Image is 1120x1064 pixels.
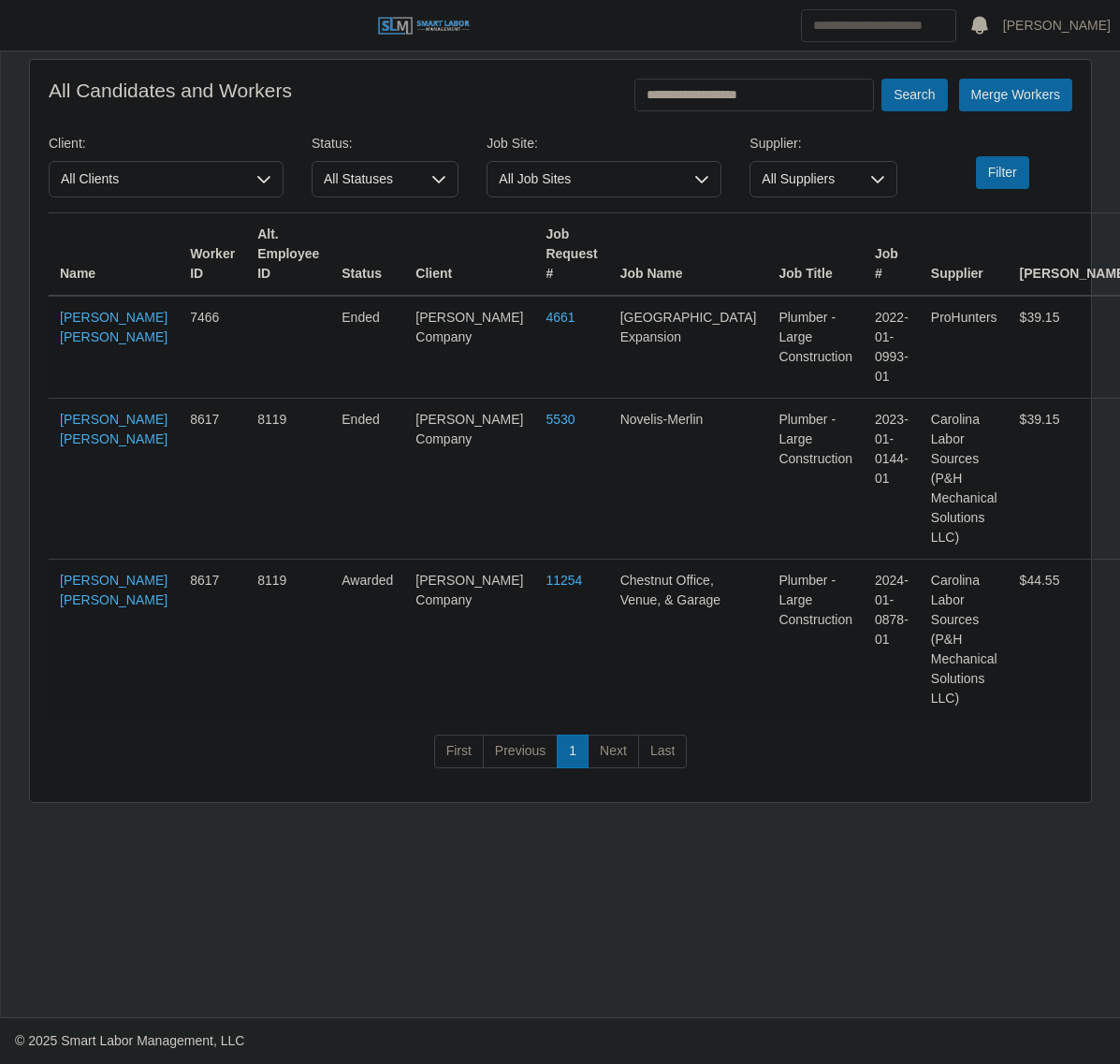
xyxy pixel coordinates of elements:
td: Carolina Labor Sources (P&H Mechanical Solutions LLC) [920,399,1009,560]
td: ended [330,296,404,399]
label: Status: [312,134,353,153]
img: SLM Logo [377,16,471,36]
td: 8119 [246,560,330,721]
th: Client [404,213,534,297]
span: © 2025 Smart Labor Management, LLC [15,1033,244,1048]
span: All Statuses [313,162,420,197]
a: 1 [557,735,589,768]
td: 2024-01-0878-01 [864,560,920,721]
td: 8119 [246,399,330,560]
span: All Suppliers [750,162,858,197]
th: Alt. Employee ID [246,213,330,297]
td: Chestnut Office, Venue, & Garage [609,560,768,721]
label: Job Site: [487,134,537,153]
label: Client: [49,134,86,153]
td: [PERSON_NAME] Company [404,560,534,721]
label: Supplier: [749,134,801,153]
button: Filter [976,156,1029,189]
button: Merge Workers [959,79,1072,111]
td: 2022-01-0993-01 [864,296,920,399]
td: Plumber - Large Construction [767,560,864,721]
th: Job # [864,213,920,297]
td: 8617 [179,399,246,560]
th: Job Title [767,213,864,297]
button: Search [881,79,947,111]
td: 2023-01-0144-01 [864,399,920,560]
th: Status [330,213,404,297]
a: [PERSON_NAME] [PERSON_NAME] [60,412,167,446]
span: All Clients [50,162,245,197]
td: Carolina Labor Sources (P&H Mechanical Solutions LLC) [920,560,1009,721]
td: Plumber - Large Construction [767,399,864,560]
td: ended [330,399,404,560]
td: 8617 [179,560,246,721]
th: Job Request # [534,213,608,297]
td: Plumber - Large Construction [767,296,864,399]
span: All Job Sites [487,162,683,197]
a: [PERSON_NAME] [PERSON_NAME] [60,573,167,607]
a: 4661 [545,310,575,325]
h4: All Candidates and Workers [49,79,292,102]
td: awarded [330,560,404,721]
a: 11254 [545,573,582,588]
a: 5530 [545,412,575,427]
td: 7466 [179,296,246,399]
td: ProHunters [920,296,1009,399]
th: Worker ID [179,213,246,297]
td: Novelis-Merlin [609,399,768,560]
th: Supplier [920,213,1009,297]
a: [PERSON_NAME] [PERSON_NAME] [60,310,167,344]
td: [PERSON_NAME] Company [404,399,534,560]
td: [PERSON_NAME] Company [404,296,534,399]
th: Name [49,213,179,297]
nav: pagination [49,735,1072,783]
th: Job Name [609,213,768,297]
a: [PERSON_NAME] [1003,16,1111,36]
input: Search [801,9,956,42]
td: [GEOGRAPHIC_DATA] Expansion [609,296,768,399]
